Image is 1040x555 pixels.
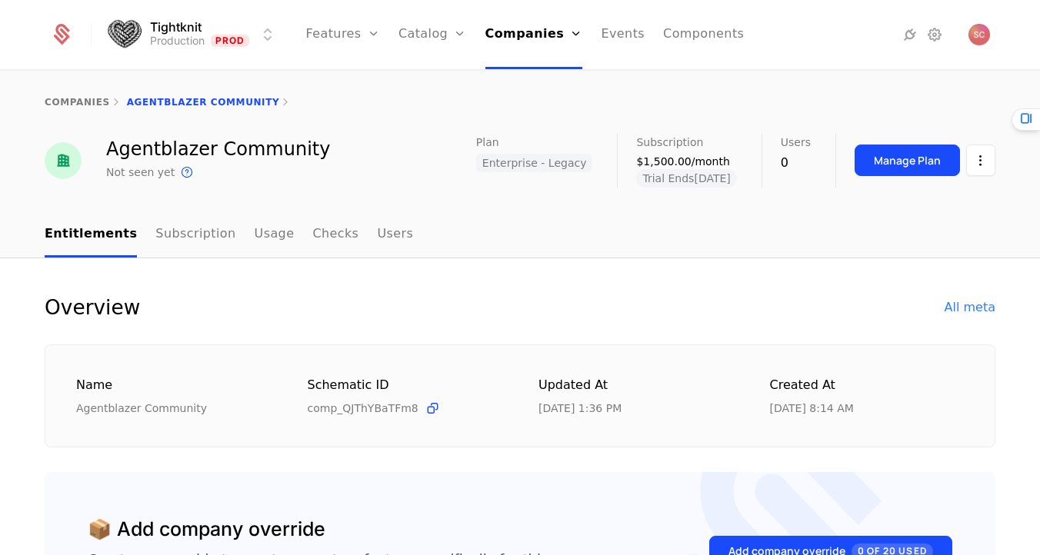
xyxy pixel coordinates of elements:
[968,24,990,45] img: Stephen Cook
[110,18,278,52] button: Select environment
[476,154,593,172] span: Enterprise - Legacy
[308,400,418,416] span: comp_QJThYBaTFm8
[874,153,941,168] div: Manage Plan
[476,137,499,148] span: Plan
[76,376,271,395] div: Name
[855,145,960,176] button: Manage Plan
[155,212,235,258] a: Subscription
[377,212,413,258] a: Users
[106,165,175,180] div: Not seen yet
[150,21,202,33] span: Tightknit
[312,212,358,258] a: Checks
[45,212,137,258] a: Entitlements
[150,33,205,48] div: Production
[636,137,703,148] span: Subscription
[781,137,811,148] span: Users
[45,212,995,258] nav: Main
[781,154,811,172] div: 0
[966,145,995,176] button: Select action
[636,154,736,169] div: $1,500.00/month
[76,400,271,416] div: Agentblazer Community
[770,376,965,395] div: Created at
[538,376,733,395] div: Updated at
[45,97,110,108] a: companies
[45,142,82,179] img: Agentblazer Community
[538,400,622,416] div: 9/5/25, 1:36 PM
[945,298,995,317] div: All meta
[901,25,919,44] a: Integrations
[45,295,140,320] div: Overview
[770,400,854,416] div: 8/8/25, 8:14 AM
[968,24,990,45] button: Open user button
[105,16,142,54] img: Tightknit
[45,212,413,258] ul: Choose Sub Page
[308,376,502,394] div: Schematic ID
[106,140,330,158] div: Agentblazer Community
[255,212,295,258] a: Usage
[925,25,944,44] a: Settings
[211,35,250,47] span: Prod
[636,169,736,188] span: Trial Ends [DATE]
[88,515,325,544] div: 📦 Add company override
